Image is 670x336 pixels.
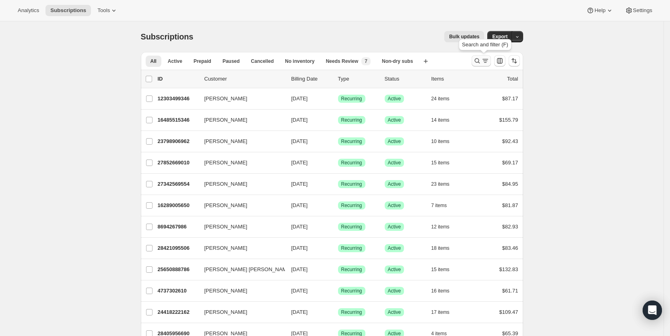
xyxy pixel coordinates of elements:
[431,264,458,275] button: 15 items
[388,117,401,123] span: Active
[509,55,520,66] button: Sort the results
[341,266,362,273] span: Recurring
[93,5,123,16] button: Tools
[291,266,308,272] span: [DATE]
[158,285,518,297] div: 4737302610[PERSON_NAME][DATE]SuccessRecurringSuccessActive16 items$61.71
[431,95,449,102] span: 24 items
[388,95,401,102] span: Active
[431,75,472,83] div: Items
[492,33,507,40] span: Export
[158,287,198,295] p: 4737302610
[388,160,401,166] span: Active
[431,117,449,123] span: 14 items
[158,116,198,124] p: 16485515346
[158,180,198,188] p: 27342569554
[204,287,247,295] span: [PERSON_NAME]
[141,32,194,41] span: Subscriptions
[388,202,401,209] span: Active
[388,181,401,187] span: Active
[431,202,447,209] span: 7 items
[204,223,247,231] span: [PERSON_NAME]
[158,243,518,254] div: 28421095506[PERSON_NAME][DATE]SuccessRecurringSuccessActive18 items$83.46
[204,95,247,103] span: [PERSON_NAME]
[158,159,198,167] p: 27852669010
[338,75,378,83] div: Type
[285,58,314,64] span: No inventory
[158,264,518,275] div: 25650888786[PERSON_NAME] [PERSON_NAME][DATE]SuccessRecurringSuccessActive15 items$132.83
[341,117,362,123] span: Recurring
[204,116,247,124] span: [PERSON_NAME]
[388,266,401,273] span: Active
[291,224,308,230] span: [DATE]
[204,180,247,188] span: [PERSON_NAME]
[431,178,458,190] button: 23 items
[502,181,518,187] span: $84.95
[291,138,308,144] span: [DATE]
[472,55,491,66] button: Search and filter results
[431,309,449,315] span: 17 items
[431,138,449,145] span: 10 items
[291,160,308,166] span: [DATE]
[158,307,518,318] div: 24418222162[PERSON_NAME][DATE]SuccessRecurringSuccessActive17 items$109.47
[204,75,285,83] p: Customer
[158,223,198,231] p: 8694267986
[291,75,332,83] p: Billing Date
[502,95,518,102] span: $87.17
[200,156,280,169] button: [PERSON_NAME]
[502,224,518,230] span: $82.93
[158,114,518,126] div: 16485515346[PERSON_NAME][DATE]SuccessRecurringSuccessActive14 items$155.79
[431,157,458,168] button: 15 items
[200,92,280,105] button: [PERSON_NAME]
[431,224,449,230] span: 12 items
[341,245,362,251] span: Recurring
[341,202,362,209] span: Recurring
[431,285,458,297] button: 16 items
[431,243,458,254] button: 18 items
[499,309,518,315] span: $109.47
[291,95,308,102] span: [DATE]
[419,56,432,67] button: Create new view
[200,114,280,127] button: [PERSON_NAME]
[431,93,458,104] button: 24 items
[388,288,401,294] span: Active
[204,159,247,167] span: [PERSON_NAME]
[200,178,280,191] button: [PERSON_NAME]
[341,181,362,187] span: Recurring
[291,181,308,187] span: [DATE]
[341,160,362,166] span: Recurring
[444,31,484,42] button: Bulk updates
[223,58,240,64] span: Paused
[158,201,198,209] p: 16289005650
[50,7,86,14] span: Subscriptions
[291,245,308,251] span: [DATE]
[502,202,518,208] span: $81.87
[341,309,362,315] span: Recurring
[200,220,280,233] button: [PERSON_NAME]
[158,137,198,145] p: 23798906962
[431,288,449,294] span: 16 items
[431,307,458,318] button: 17 items
[449,33,479,40] span: Bulk updates
[158,95,198,103] p: 12303499346
[341,224,362,230] span: Recurring
[594,7,605,14] span: Help
[158,244,198,252] p: 28421095506
[158,265,198,274] p: 25650888786
[291,117,308,123] span: [DATE]
[502,245,518,251] span: $83.46
[431,266,449,273] span: 15 items
[158,221,518,232] div: 8694267986[PERSON_NAME][DATE]SuccessRecurringSuccessActive12 items$82.93
[341,288,362,294] span: Recurring
[643,301,662,320] div: Open Intercom Messenger
[204,308,247,316] span: [PERSON_NAME]
[431,114,458,126] button: 14 items
[581,5,618,16] button: Help
[502,160,518,166] span: $69.17
[204,244,247,252] span: [PERSON_NAME]
[204,201,247,209] span: [PERSON_NAME]
[431,160,449,166] span: 15 items
[158,178,518,190] div: 27342569554[PERSON_NAME][DATE]SuccessRecurringSuccessActive23 items$84.95
[620,5,657,16] button: Settings
[158,75,198,83] p: ID
[200,199,280,212] button: [PERSON_NAME]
